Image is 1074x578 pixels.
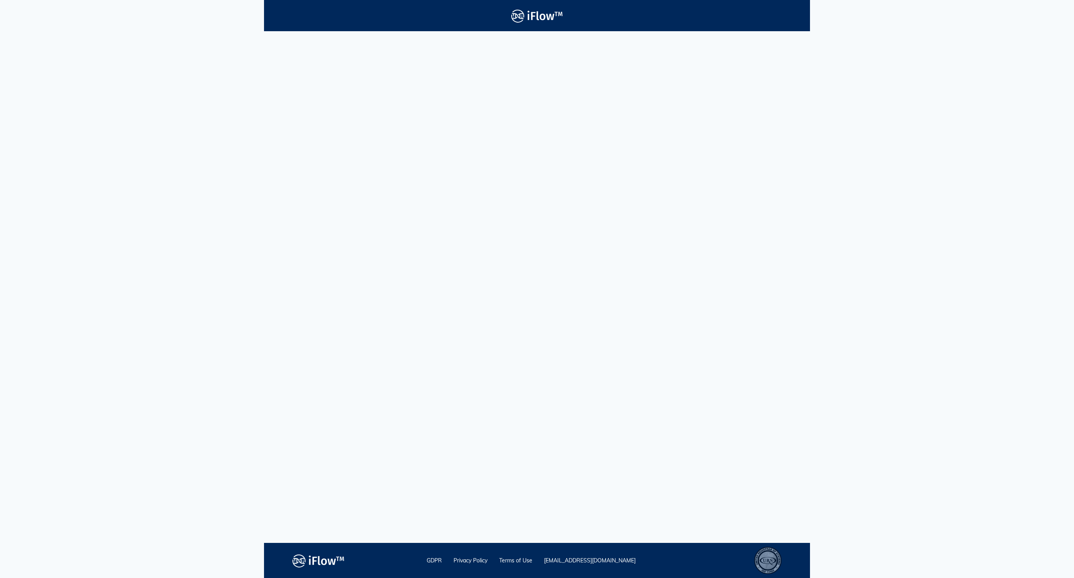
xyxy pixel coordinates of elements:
a: Logo [264,7,810,25]
a: Privacy Policy [454,557,487,564]
a: GDPR [427,557,442,564]
a: Terms of Use [499,557,532,564]
img: logo [292,552,344,569]
a: [EMAIL_ADDRESS][DOMAIN_NAME] [544,557,636,564]
div: ISO 13485 – Quality Management System [754,547,782,574]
